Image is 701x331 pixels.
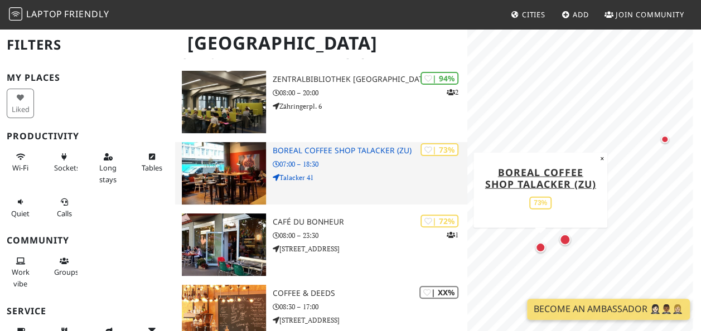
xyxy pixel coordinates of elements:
[54,163,80,173] span: Power sockets
[175,142,467,205] a: Boreal Coffee Shop Talacker (ZU) | 73% Boreal Coffee Shop Talacker (ZU) 07:00 – 18:30 Talacker 41
[7,193,34,222] button: Quiet
[420,143,458,156] div: | 73%
[7,306,168,317] h3: Service
[99,163,117,184] span: Long stays
[94,148,122,188] button: Long stays
[529,196,552,209] div: 73%
[273,217,467,227] h3: Café du Bonheur
[9,5,109,25] a: LaptopFriendly LaptopFriendly
[182,71,266,133] img: Zentralbibliothek Zürich
[506,4,550,25] a: Cities
[557,232,573,247] div: Map marker
[273,244,467,254] p: [STREET_ADDRESS]
[57,208,72,218] span: Video/audio calls
[273,289,467,298] h3: Coffee & Deeds
[273,301,467,312] p: 08:30 – 17:00
[420,72,458,85] div: | 94%
[7,252,34,293] button: Work vibe
[138,148,166,177] button: Tables
[658,133,671,146] div: Map marker
[600,4,689,25] a: Join Community
[11,208,30,218] span: Quiet
[273,315,467,325] p: [STREET_ADDRESS]
[273,159,467,169] p: 07:00 – 18:30
[273,87,467,98] p: 08:00 – 20:00
[522,9,545,20] span: Cities
[447,87,458,98] p: 2
[7,72,168,83] h3: My Places
[420,215,458,227] div: | 72%
[26,8,62,20] span: Laptop
[175,213,467,276] a: Café du Bonheur | 72% 1 Café du Bonheur 08:00 – 23:30 [STREET_ADDRESS]
[12,163,28,173] span: Stable Wi-Fi
[178,28,465,59] h1: [GEOGRAPHIC_DATA]
[51,148,78,177] button: Sockets
[175,71,467,133] a: Zentralbibliothek Zürich | 94% 2 Zentralbibliothek [GEOGRAPHIC_DATA] 08:00 – 20:00 Zähringerpl. 6
[273,146,467,155] h3: Boreal Coffee Shop Talacker (ZU)
[533,240,548,255] div: Map marker
[54,267,79,277] span: Group tables
[7,148,34,177] button: Wi-Fi
[142,163,162,173] span: Work-friendly tables
[447,230,458,240] p: 1
[573,9,589,20] span: Add
[485,165,596,190] a: Boreal Coffee Shop Talacker (ZU)
[273,172,467,183] p: Talacker 41
[557,4,593,25] a: Add
[51,252,78,281] button: Groups
[7,235,168,246] h3: Community
[273,101,467,111] p: Zähringerpl. 6
[7,28,168,62] h2: Filters
[616,9,684,20] span: Join Community
[182,142,266,205] img: Boreal Coffee Shop Talacker (ZU)
[182,213,266,276] img: Café du Bonheur
[64,8,109,20] span: Friendly
[273,230,467,241] p: 08:00 – 23:30
[12,267,30,288] span: People working
[9,7,22,21] img: LaptopFriendly
[273,75,467,84] h3: Zentralbibliothek [GEOGRAPHIC_DATA]
[419,286,458,299] div: | XX%
[7,131,168,142] h3: Productivity
[527,299,690,320] a: Become an Ambassador 🤵🏻‍♀️🤵🏾‍♂️🤵🏼‍♀️
[597,152,607,164] button: Close popup
[51,193,78,222] button: Calls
